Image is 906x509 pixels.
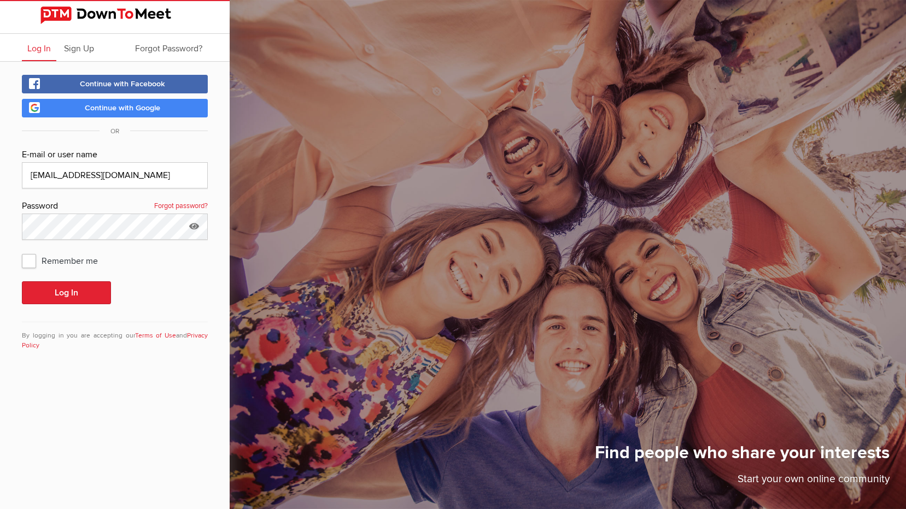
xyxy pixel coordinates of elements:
[135,332,177,340] a: Terms of Use
[22,281,111,304] button: Log In
[22,199,208,214] div: Password
[595,442,890,471] h1: Find people who share your interests
[22,148,208,162] div: E-mail or user name
[135,43,202,54] span: Forgot Password?
[130,34,208,61] a: Forgot Password?
[22,162,208,188] input: Email@address.com
[22,99,208,117] a: Continue with Google
[27,43,51,54] span: Log In
[80,79,165,88] span: Continue with Facebook
[595,471,890,493] p: Start your own online community
[100,127,130,135] span: OR
[22,251,109,270] span: Remember me
[22,34,56,61] a: Log In
[59,34,100,61] a: Sign Up
[64,43,94,54] span: Sign Up
[22,322,208,351] div: By logging in you are accepting our and
[40,7,189,24] img: DownToMeet
[85,103,160,113] span: Continue with Google
[154,199,208,214] a: Forgot password?
[22,75,208,93] a: Continue with Facebook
